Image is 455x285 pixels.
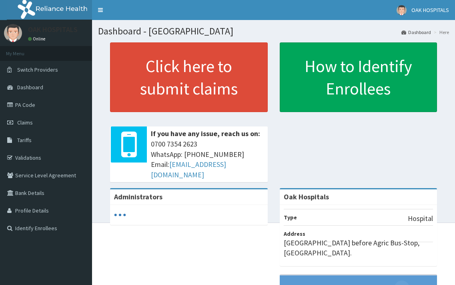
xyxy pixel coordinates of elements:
[17,119,33,126] span: Claims
[114,192,162,201] b: Administrators
[284,238,433,258] p: [GEOGRAPHIC_DATA] before Agric Bus-Stop, [GEOGRAPHIC_DATA].
[98,26,449,36] h1: Dashboard - [GEOGRAPHIC_DATA]
[17,136,32,144] span: Tariffs
[401,29,431,36] a: Dashboard
[151,160,226,179] a: [EMAIL_ADDRESS][DOMAIN_NAME]
[284,230,305,237] b: Address
[110,42,268,112] a: Click here to submit claims
[4,24,22,42] img: User Image
[151,129,260,138] b: If you have any issue, reach us on:
[397,5,407,15] img: User Image
[17,84,43,91] span: Dashboard
[408,213,433,224] p: Hospital
[432,29,449,36] li: Here
[284,192,329,201] strong: Oak Hospitals
[151,139,264,180] span: 0700 7354 2623 WhatsApp: [PHONE_NUMBER] Email:
[114,209,126,221] svg: audio-loading
[411,6,449,14] span: OAK HOSPITALS
[280,42,437,112] a: How to Identify Enrollees
[28,36,47,42] a: Online
[17,66,58,73] span: Switch Providers
[28,26,78,33] p: OAK HOSPITALS
[284,214,297,221] b: Type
